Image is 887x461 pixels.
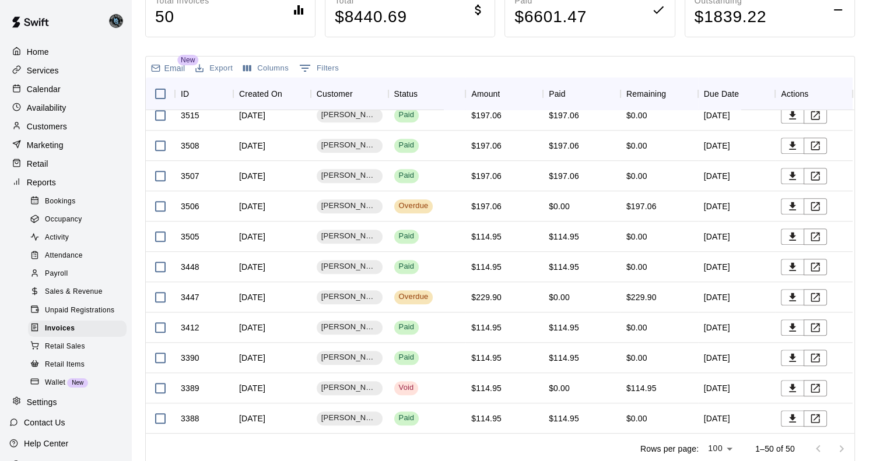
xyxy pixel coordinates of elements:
div: [DATE] [698,312,776,343]
p: Calendar [27,83,61,95]
div: WalletNew [28,375,127,391]
div: Bookings [28,193,127,210]
button: Download PDF [781,228,804,245]
div: [DATE] [233,131,311,161]
p: Reports [27,177,56,188]
a: Home [9,43,122,61]
a: Marketing [9,136,122,154]
span: [PERSON_NAME] [317,322,383,333]
button: View Invoice [804,259,827,275]
div: Paid [399,322,415,333]
div: $114.95 [471,322,502,333]
div: $114.95 [626,382,657,394]
div: 3447 [181,291,199,303]
div: Paid [399,110,415,121]
div: $197.06 [471,170,502,182]
div: [DATE] [698,343,776,373]
button: Sort [666,86,682,102]
div: [PERSON_NAME] [317,351,383,365]
button: Sort [418,86,434,102]
button: Download PDF [781,198,804,214]
div: Overdue [399,291,429,302]
div: [DATE] [233,161,311,191]
p: Services [27,65,59,76]
div: Status [394,78,418,110]
div: 100 [703,440,737,457]
button: Sort [500,86,516,102]
span: Payroll [45,268,68,280]
div: [DATE] [698,282,776,312]
div: [PERSON_NAME] [317,260,383,274]
span: Wallet [45,377,65,389]
a: Customers [9,118,122,135]
span: Retail Sales [45,341,85,353]
div: Paid [399,170,415,181]
p: Settings [27,396,57,408]
span: [PERSON_NAME] [317,352,383,363]
button: Email [148,60,188,76]
div: 3389 [181,382,199,394]
div: Invoices [28,321,127,337]
div: $0.00 [626,110,647,121]
a: Bookings [28,192,131,210]
p: Rows per page: [640,443,699,455]
div: $114.95 [471,352,502,364]
button: Sort [282,86,299,102]
span: Attendance [45,250,83,262]
div: $197.06 [471,110,502,121]
div: [DATE] [233,312,311,343]
span: [PERSON_NAME] [317,382,383,393]
span: [PERSON_NAME] [317,231,383,242]
div: $197.06 [549,170,579,182]
div: [DATE] [698,403,776,434]
div: [PERSON_NAME] [317,321,383,335]
div: Actions [781,78,808,110]
button: Download PDF [781,138,804,154]
span: [PERSON_NAME] [317,413,383,424]
div: Created On [239,78,282,110]
div: $0.00 [626,231,647,242]
div: $0.00 [549,382,570,394]
a: Invoices [28,319,131,337]
div: $0.00 [626,261,647,273]
div: $114.95 [471,231,502,242]
div: Created On [233,78,311,110]
div: Status [388,78,466,110]
div: [DATE] [233,252,311,282]
a: Attendance [28,247,131,265]
div: 3515 [181,110,199,121]
div: $0.00 [626,352,647,364]
span: New [67,379,88,386]
div: 3507 [181,170,199,182]
button: Download PDF [781,168,804,184]
button: Download PDF [781,289,804,305]
div: 3506 [181,200,199,212]
div: $0.00 [549,291,570,303]
div: $0.00 [626,322,647,333]
div: $197.06 [471,140,502,152]
a: Retail [9,155,122,173]
div: Paid [549,78,566,110]
button: View Invoice [804,138,827,154]
span: [PERSON_NAME] [317,110,383,121]
div: Attendance [28,248,127,264]
div: [PERSON_NAME] [317,169,383,183]
a: WalletNew [28,374,131,392]
div: [PERSON_NAME] [317,381,383,395]
div: [DATE] [233,221,311,252]
div: [PERSON_NAME] [PERSON_NAME] [317,139,383,153]
div: Occupancy [28,212,127,228]
div: $197.06 [626,200,657,212]
div: $0.00 [626,170,647,182]
div: [DATE] [233,373,311,403]
div: $0.00 [626,140,647,152]
div: $114.95 [549,261,579,273]
a: Payroll [28,265,131,283]
div: [PERSON_NAME] [317,411,383,425]
p: Home [27,46,49,58]
button: Download PDF [781,350,804,366]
